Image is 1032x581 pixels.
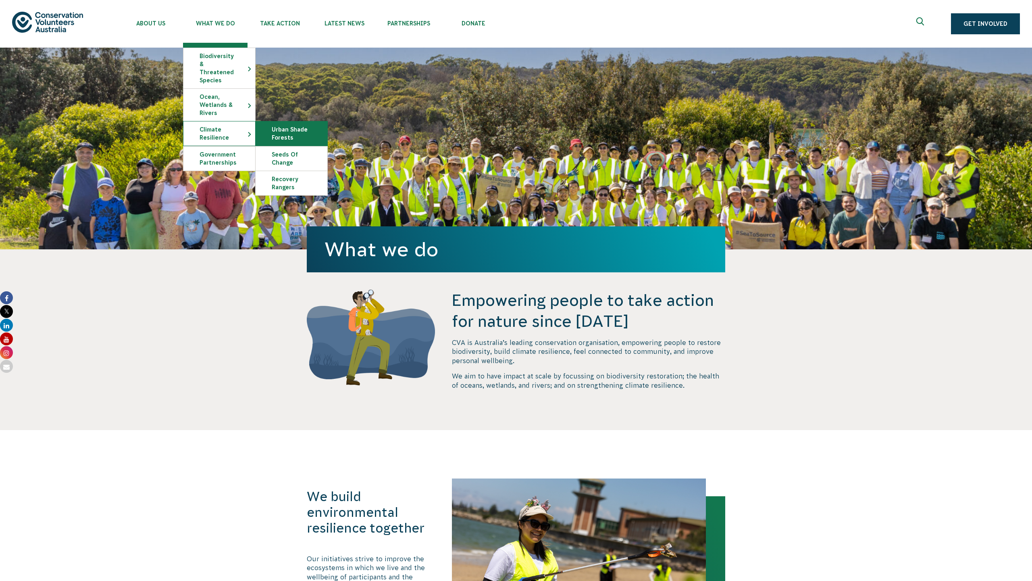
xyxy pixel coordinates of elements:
[307,489,435,536] h3: We build environmental resilience together
[183,48,255,88] a: Biodiversity & Threatened Species
[183,146,255,171] a: Government Partnerships
[911,14,931,33] button: Expand search box Close search box
[183,121,256,146] li: Climate Resilience
[256,171,327,195] a: Recovery Rangers
[248,20,312,27] span: Take Action
[183,48,256,88] li: Biodiversity & Threatened Species
[452,290,725,332] h4: Empowering people to take action for nature since [DATE]
[256,121,327,146] a: Urban Shade Forests
[916,17,926,30] span: Expand search box
[183,121,255,146] a: Climate Resilience
[183,88,256,121] li: Ocean, Wetlands & Rivers
[183,20,248,27] span: What We Do
[256,146,327,171] a: Seeds of Change
[452,372,725,390] p: We aim to have impact at scale by focussing on biodiversity restoration; the health of oceans, we...
[12,12,83,32] img: logo.svg
[183,89,255,121] a: Ocean, Wetlands & Rivers
[325,238,707,260] h1: What we do
[119,20,183,27] span: About Us
[377,20,441,27] span: Partnerships
[951,13,1020,34] a: Get Involved
[441,20,506,27] span: Donate
[312,20,377,27] span: Latest News
[452,338,725,365] p: CVA is Australia’s leading conservation organisation, empowering people to restore biodiversity, ...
